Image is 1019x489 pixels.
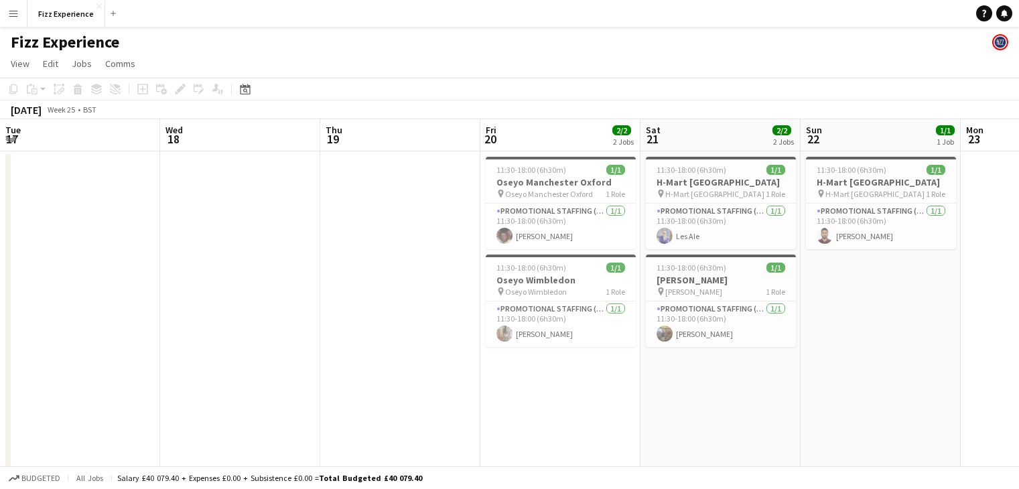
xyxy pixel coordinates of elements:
[5,124,21,136] span: Tue
[11,58,29,70] span: View
[665,287,722,297] span: [PERSON_NAME]
[38,55,64,72] a: Edit
[165,124,183,136] span: Wed
[644,131,661,147] span: 21
[486,274,636,286] h3: Oseyo Wimbledon
[486,124,496,136] span: Fri
[5,55,35,72] a: View
[21,474,60,483] span: Budgeted
[646,176,796,188] h3: H-Mart [GEOGRAPHIC_DATA]
[646,204,796,249] app-card-role: Promotional Staffing (Brand Ambassadors)1/111:30-18:00 (6h30m)Les Ale
[817,165,886,175] span: 11:30-18:00 (6h30m)
[806,157,956,249] app-job-card: 11:30-18:00 (6h30m)1/1H-Mart [GEOGRAPHIC_DATA] H-Mart [GEOGRAPHIC_DATA]1 RolePromotional Staffing...
[66,55,97,72] a: Jobs
[613,137,634,147] div: 2 Jobs
[606,189,625,199] span: 1 Role
[806,124,822,136] span: Sun
[606,287,625,297] span: 1 Role
[772,125,791,135] span: 2/2
[11,32,119,52] h1: Fizz Experience
[105,58,135,70] span: Comms
[766,189,785,199] span: 1 Role
[486,255,636,347] app-job-card: 11:30-18:00 (6h30m)1/1Oseyo Wimbledon Oseyo Wimbledon1 RolePromotional Staffing (Brand Ambassador...
[657,263,726,273] span: 11:30-18:00 (6h30m)
[937,137,954,147] div: 1 Job
[936,125,955,135] span: 1/1
[505,287,567,297] span: Oseyo Wimbledon
[806,176,956,188] h3: H-Mart [GEOGRAPHIC_DATA]
[72,58,92,70] span: Jobs
[44,104,78,115] span: Week 25
[324,131,342,147] span: 19
[496,263,566,273] span: 11:30-18:00 (6h30m)
[43,58,58,70] span: Edit
[806,204,956,249] app-card-role: Promotional Staffing (Brand Ambassadors)1/111:30-18:00 (6h30m)[PERSON_NAME]
[646,124,661,136] span: Sat
[773,137,794,147] div: 2 Jobs
[646,274,796,286] h3: [PERSON_NAME]
[927,165,945,175] span: 1/1
[665,189,764,199] span: H-Mart [GEOGRAPHIC_DATA]
[7,471,62,486] button: Budgeted
[766,287,785,297] span: 1 Role
[486,176,636,188] h3: Oseyo Manchester Oxford
[319,473,422,483] span: Total Budgeted £40 079.40
[766,263,785,273] span: 1/1
[326,124,342,136] span: Thu
[486,301,636,347] app-card-role: Promotional Staffing (Brand Ambassadors)1/111:30-18:00 (6h30m)[PERSON_NAME]
[964,131,983,147] span: 23
[646,255,796,347] app-job-card: 11:30-18:00 (6h30m)1/1[PERSON_NAME] [PERSON_NAME]1 RolePromotional Staffing (Brand Ambassadors)1/...
[486,157,636,249] app-job-card: 11:30-18:00 (6h30m)1/1Oseyo Manchester Oxford Oseyo Manchester Oxford1 RolePromotional Staffing (...
[100,55,141,72] a: Comms
[926,189,945,199] span: 1 Role
[74,473,106,483] span: All jobs
[766,165,785,175] span: 1/1
[646,301,796,347] app-card-role: Promotional Staffing (Brand Ambassadors)1/111:30-18:00 (6h30m)[PERSON_NAME]
[606,165,625,175] span: 1/1
[612,125,631,135] span: 2/2
[163,131,183,147] span: 18
[804,131,822,147] span: 22
[83,104,96,115] div: BST
[3,131,21,147] span: 17
[117,473,422,483] div: Salary £40 079.40 + Expenses £0.00 + Subsistence £0.00 =
[27,1,105,27] button: Fizz Experience
[992,34,1008,50] app-user-avatar: Fizz Admin
[486,204,636,249] app-card-role: Promotional Staffing (Brand Ambassadors)1/111:30-18:00 (6h30m)[PERSON_NAME]
[657,165,726,175] span: 11:30-18:00 (6h30m)
[484,131,496,147] span: 20
[646,157,796,249] app-job-card: 11:30-18:00 (6h30m)1/1H-Mart [GEOGRAPHIC_DATA] H-Mart [GEOGRAPHIC_DATA]1 RolePromotional Staffing...
[966,124,983,136] span: Mon
[606,263,625,273] span: 1/1
[825,189,925,199] span: H-Mart [GEOGRAPHIC_DATA]
[496,165,566,175] span: 11:30-18:00 (6h30m)
[11,103,42,117] div: [DATE]
[505,189,593,199] span: Oseyo Manchester Oxford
